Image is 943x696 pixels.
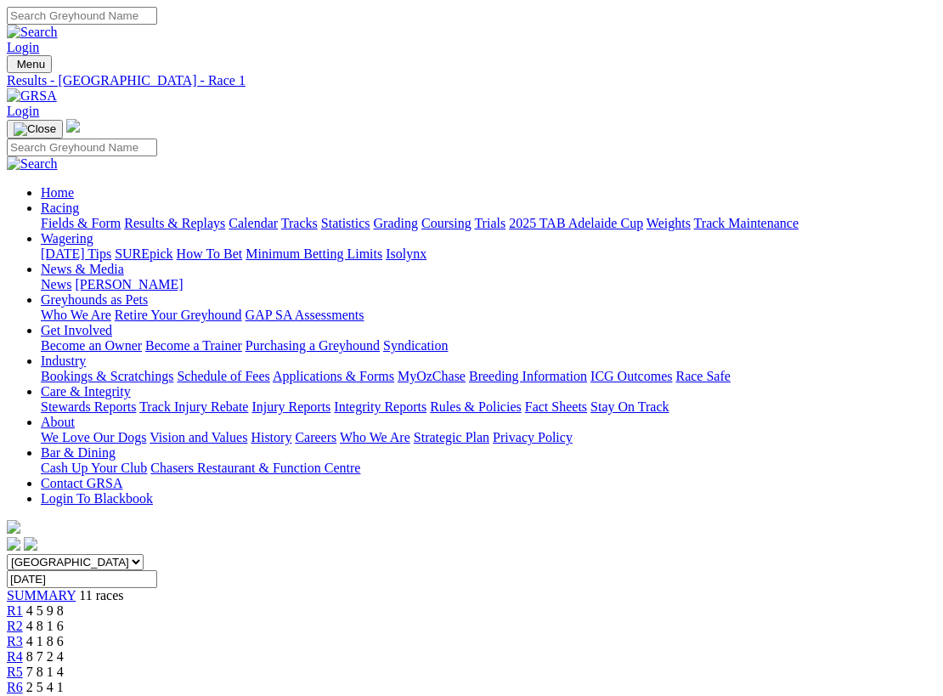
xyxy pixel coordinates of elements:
[7,603,23,618] a: R1
[7,120,63,139] button: Toggle navigation
[41,308,111,322] a: Who We Are
[340,430,410,444] a: Who We Are
[421,216,471,230] a: Coursing
[525,399,587,414] a: Fact Sheets
[295,430,336,444] a: Careers
[66,119,80,133] img: logo-grsa-white.png
[17,58,45,71] span: Menu
[139,399,248,414] a: Track Injury Rebate
[7,588,76,603] a: SUMMARY
[41,308,936,323] div: Greyhounds as Pets
[7,619,23,633] a: R2
[41,277,71,291] a: News
[41,430,936,445] div: About
[251,399,330,414] a: Injury Reports
[7,7,157,25] input: Search
[590,369,672,383] a: ICG Outcomes
[26,603,64,618] span: 4 5 9 8
[26,634,64,648] span: 4 1 8 6
[493,430,573,444] a: Privacy Policy
[24,537,37,551] img: twitter.svg
[414,430,489,444] a: Strategic Plan
[281,216,318,230] a: Tracks
[7,649,23,664] a: R4
[398,369,466,383] a: MyOzChase
[115,308,242,322] a: Retire Your Greyhound
[75,277,183,291] a: [PERSON_NAME]
[7,520,20,534] img: logo-grsa-white.png
[334,399,426,414] a: Integrity Reports
[7,680,23,694] a: R6
[386,246,426,261] a: Isolynx
[41,231,93,246] a: Wagering
[246,246,382,261] a: Minimum Betting Limits
[115,246,172,261] a: SUREpick
[41,292,148,307] a: Greyhounds as Pets
[590,399,669,414] a: Stay On Track
[41,185,74,200] a: Home
[41,201,79,215] a: Racing
[7,73,936,88] a: Results - [GEOGRAPHIC_DATA] - Race 1
[26,649,64,664] span: 8 7 2 4
[41,399,936,415] div: Care & Integrity
[474,216,505,230] a: Trials
[41,216,936,231] div: Racing
[26,665,64,679] span: 7 8 1 4
[41,430,146,444] a: We Love Our Dogs
[321,216,370,230] a: Statistics
[150,430,247,444] a: Vision and Values
[7,88,57,104] img: GRSA
[41,338,142,353] a: Become an Owner
[694,216,799,230] a: Track Maintenance
[41,399,136,414] a: Stewards Reports
[41,415,75,429] a: About
[7,156,58,172] img: Search
[26,680,64,694] span: 2 5 4 1
[7,634,23,648] a: R3
[7,104,39,118] a: Login
[41,246,936,262] div: Wagering
[7,570,157,588] input: Select date
[7,25,58,40] img: Search
[273,369,394,383] a: Applications & Forms
[177,369,269,383] a: Schedule of Fees
[41,369,173,383] a: Bookings & Scratchings
[229,216,278,230] a: Calendar
[14,122,56,136] img: Close
[79,588,123,603] span: 11 races
[41,277,936,292] div: News & Media
[7,139,157,156] input: Search
[246,308,364,322] a: GAP SA Assessments
[7,665,23,679] a: R5
[41,216,121,230] a: Fields & Form
[145,338,242,353] a: Become a Trainer
[41,338,936,354] div: Get Involved
[177,246,243,261] a: How To Bet
[251,430,291,444] a: History
[41,476,122,490] a: Contact GRSA
[41,461,147,475] a: Cash Up Your Club
[41,354,86,368] a: Industry
[7,55,52,73] button: Toggle navigation
[647,216,691,230] a: Weights
[675,369,730,383] a: Race Safe
[7,537,20,551] img: facebook.svg
[41,369,936,384] div: Industry
[41,262,124,276] a: News & Media
[7,40,39,54] a: Login
[509,216,643,230] a: 2025 TAB Adelaide Cup
[430,399,522,414] a: Rules & Policies
[26,619,64,633] span: 4 8 1 6
[469,369,587,383] a: Breeding Information
[124,216,225,230] a: Results & Replays
[150,461,360,475] a: Chasers Restaurant & Function Centre
[41,491,153,506] a: Login To Blackbook
[41,461,936,476] div: Bar & Dining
